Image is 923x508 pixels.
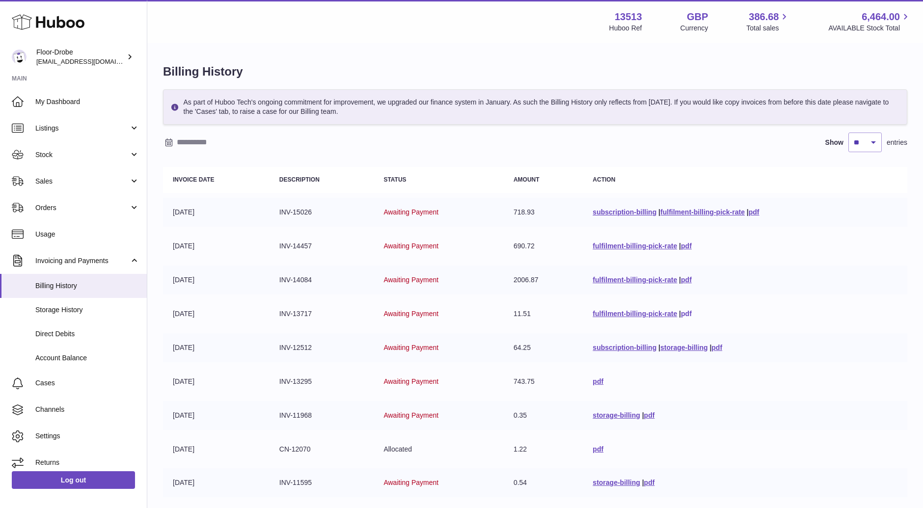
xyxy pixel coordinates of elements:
td: 718.93 [504,198,583,227]
td: [DATE] [163,232,270,261]
span: | [709,344,711,351]
strong: GBP [687,10,708,24]
div: Floor-Drobe [36,48,125,66]
img: jthurling@live.com [12,50,27,64]
span: Account Balance [35,353,139,363]
div: As part of Huboo Tech's ongoing commitment for improvement, we upgraded our finance system in Jan... [163,89,907,125]
span: | [658,208,660,216]
a: 386.68 Total sales [746,10,790,33]
td: INV-13717 [270,299,374,328]
span: Awaiting Payment [383,208,438,216]
span: | [747,208,749,216]
span: Awaiting Payment [383,276,438,284]
td: 743.75 [504,367,583,396]
span: | [642,479,644,486]
td: INV-14084 [270,266,374,294]
td: [DATE] [163,333,270,362]
span: AVAILABLE Stock Total [828,24,911,33]
span: | [679,310,681,318]
td: INV-11595 [270,468,374,497]
span: Direct Debits [35,329,139,339]
a: pdf [711,344,722,351]
strong: Invoice Date [173,176,214,183]
label: Show [825,138,843,147]
td: 0.35 [504,401,583,430]
td: 2006.87 [504,266,583,294]
span: Awaiting Payment [383,411,438,419]
span: Cases [35,378,139,388]
a: fulfilment-billing-pick-rate [593,276,677,284]
span: Awaiting Payment [383,377,438,385]
a: fulfilment-billing-pick-rate [593,242,677,250]
a: pdf [644,411,655,419]
td: INV-14457 [270,232,374,261]
span: | [679,242,681,250]
a: pdf [681,242,692,250]
td: INV-13295 [270,367,374,396]
span: Invoicing and Payments [35,256,129,266]
a: storage-billing [593,411,640,419]
td: [DATE] [163,367,270,396]
td: [DATE] [163,299,270,328]
span: Awaiting Payment [383,242,438,250]
a: fulfilment-billing-pick-rate [593,310,677,318]
div: Currency [680,24,708,33]
div: Huboo Ref [609,24,642,33]
span: Sales [35,177,129,186]
span: Stock [35,150,129,160]
span: Allocated [383,445,412,453]
a: Log out [12,471,135,489]
h1: Billing History [163,64,907,80]
span: Billing History [35,281,139,291]
span: Orders [35,203,129,213]
strong: Description [279,176,320,183]
td: INV-12512 [270,333,374,362]
td: 690.72 [504,232,583,261]
td: [DATE] [163,401,270,430]
a: pdf [593,377,603,385]
span: Channels [35,405,139,414]
a: storage-billing [660,344,707,351]
a: pdf [681,276,692,284]
span: Returns [35,458,139,467]
span: [EMAIL_ADDRESS][DOMAIN_NAME] [36,57,144,65]
td: [DATE] [163,198,270,227]
a: pdf [644,479,655,486]
a: fulfilment-billing-pick-rate [660,208,745,216]
td: [DATE] [163,468,270,497]
span: My Dashboard [35,97,139,107]
a: pdf [681,310,692,318]
a: storage-billing [593,479,640,486]
span: Settings [35,431,139,441]
td: 1.22 [504,435,583,464]
span: Awaiting Payment [383,310,438,318]
td: CN-12070 [270,435,374,464]
a: 6,464.00 AVAILABLE Stock Total [828,10,911,33]
span: | [679,276,681,284]
span: 6,464.00 [862,10,900,24]
span: | [658,344,660,351]
span: entries [887,138,907,147]
a: pdf [749,208,760,216]
span: Awaiting Payment [383,344,438,351]
span: Listings [35,124,129,133]
td: INV-11968 [270,401,374,430]
span: | [642,411,644,419]
span: Awaiting Payment [383,479,438,486]
a: pdf [593,445,603,453]
span: Storage History [35,305,139,315]
td: INV-15026 [270,198,374,227]
td: 11.51 [504,299,583,328]
td: [DATE] [163,266,270,294]
strong: Amount [514,176,540,183]
td: 0.54 [504,468,583,497]
strong: 13513 [615,10,642,24]
a: subscription-billing [593,344,656,351]
td: [DATE] [163,435,270,464]
strong: Status [383,176,406,183]
span: Total sales [746,24,790,33]
span: 386.68 [749,10,779,24]
td: 64.25 [504,333,583,362]
a: subscription-billing [593,208,656,216]
span: Usage [35,230,139,239]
